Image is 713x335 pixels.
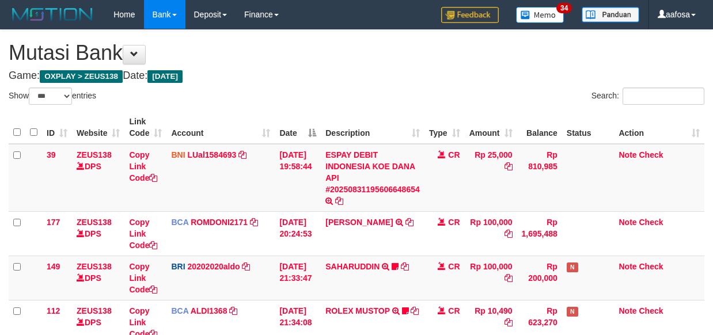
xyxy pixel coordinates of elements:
img: MOTION_logo.png [9,6,96,23]
a: Copy Link Code [129,218,157,250]
span: CR [448,262,460,271]
th: Action: activate to sort column ascending [614,111,704,144]
th: Link Code: activate to sort column ascending [124,111,166,144]
td: DPS [72,211,124,256]
span: Has Note [567,307,578,317]
a: Copy SAHARUDDIN to clipboard [401,262,409,271]
span: [DATE] [147,70,183,83]
label: Search: [591,87,704,105]
td: [DATE] 20:24:53 [275,211,321,256]
td: [DATE] 19:58:44 [275,144,321,212]
a: ROLEX MUSTOP [325,306,390,315]
a: ESPAY DEBIT INDONESIA KOE DANA API #20250831195606648654 [325,150,420,194]
select: Showentries [29,87,72,105]
span: 39 [47,150,56,159]
td: Rp 810,985 [517,144,562,212]
a: ZEUS138 [77,262,112,271]
a: Note [619,218,636,227]
a: LUal1584693 [187,150,236,159]
a: Copy 20202020aldo to clipboard [242,262,250,271]
h4: Game: Date: [9,70,704,82]
a: Note [619,262,636,271]
td: DPS [72,256,124,300]
span: BRI [171,262,185,271]
img: Button%20Memo.svg [516,7,564,23]
td: Rp 200,000 [517,256,562,300]
span: CR [448,306,460,315]
a: Check [639,262,663,271]
span: CR [448,218,460,227]
td: DPS [72,144,124,212]
a: Copy Rp 100,000 to clipboard [505,229,513,238]
a: Copy ALDI1368 to clipboard [229,306,237,315]
a: Copy Link Code [129,262,157,294]
td: [DATE] 21:33:47 [275,256,321,300]
span: Has Note [567,262,578,272]
th: Type: activate to sort column ascending [424,111,465,144]
th: Status [562,111,615,144]
td: Rp 25,000 [465,144,517,212]
a: Check [639,218,663,227]
label: Show entries [9,87,96,105]
th: Date: activate to sort column descending [275,111,321,144]
a: Copy ABDUL GAFUR to clipboard [405,218,414,227]
a: ALDI1368 [191,306,227,315]
th: Balance [517,111,562,144]
span: BCA [171,306,188,315]
span: BCA [171,218,188,227]
img: Feedback.jpg [441,7,499,23]
a: ROMDONI2171 [191,218,248,227]
th: Website: activate to sort column ascending [72,111,124,144]
span: BNI [171,150,185,159]
a: Note [619,150,636,159]
span: 177 [47,218,60,227]
a: Copy ROLEX MUSTOP to clipboard [411,306,419,315]
a: SAHARUDDIN [325,262,380,271]
span: 112 [47,306,60,315]
span: OXPLAY > ZEUS138 [40,70,123,83]
input: Search: [623,87,704,105]
a: ZEUS138 [77,218,112,227]
a: Copy Rp 10,490 to clipboard [505,318,513,327]
a: Copy Rp 100,000 to clipboard [505,273,513,283]
span: CR [448,150,460,159]
a: Copy Link Code [129,150,157,182]
a: Copy ESPAY DEBIT INDONESIA KOE DANA API #20250831195606648654 to clipboard [335,196,343,205]
img: panduan.png [582,7,639,22]
th: Amount: activate to sort column ascending [465,111,517,144]
a: Check [639,306,663,315]
a: Check [639,150,663,159]
span: 149 [47,262,60,271]
td: Rp 100,000 [465,211,517,256]
a: Copy ROMDONI2171 to clipboard [250,218,258,227]
th: ID: activate to sort column ascending [42,111,72,144]
a: Copy Rp 25,000 to clipboard [505,162,513,171]
td: Rp 1,695,488 [517,211,562,256]
a: Note [619,306,636,315]
a: 20202020aldo [187,262,240,271]
a: ZEUS138 [77,150,112,159]
a: [PERSON_NAME] [325,218,393,227]
th: Description: activate to sort column ascending [321,111,424,144]
th: Account: activate to sort column ascending [166,111,275,144]
span: 34 [556,3,572,13]
a: Copy LUal1584693 to clipboard [238,150,246,159]
a: ZEUS138 [77,306,112,315]
h1: Mutasi Bank [9,41,704,64]
td: Rp 100,000 [465,256,517,300]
